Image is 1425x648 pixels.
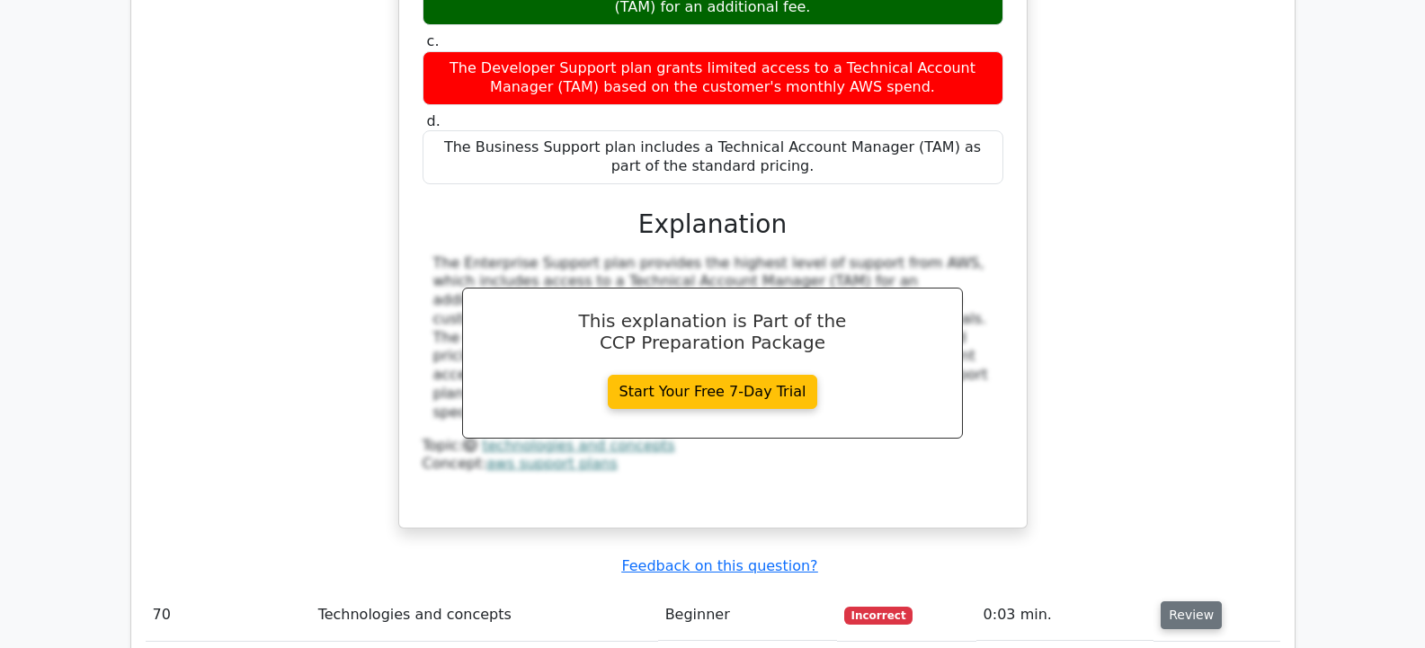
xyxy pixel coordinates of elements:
a: aws support plans [486,455,618,472]
div: The Enterprise Support plan provides the highest level of support from AWS, which includes access... [433,254,993,422]
span: c. [427,32,440,49]
div: The Business Support plan includes a Technical Account Manager (TAM) as part of the standard pric... [423,130,1003,184]
td: Technologies and concepts [311,590,658,641]
td: 70 [146,590,311,641]
a: Feedback on this question? [621,557,817,574]
button: Review [1161,601,1222,629]
span: d. [427,112,441,129]
span: Incorrect [844,607,913,625]
h3: Explanation [433,209,993,240]
td: Beginner [658,590,837,641]
div: The Developer Support plan grants limited access to a Technical Account Manager (TAM) based on th... [423,51,1003,105]
a: technologies and concepts [482,437,674,454]
a: Start Your Free 7-Day Trial [608,375,818,409]
td: 0:03 min. [976,590,1154,641]
div: Concept: [423,455,1003,474]
div: Topic: [423,437,1003,456]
